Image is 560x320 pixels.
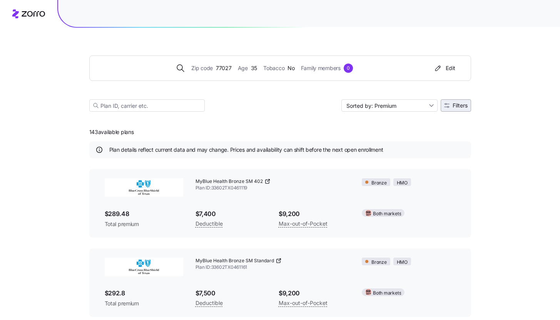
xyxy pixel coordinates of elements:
[196,298,223,308] span: Deductible
[279,298,328,308] span: Max-out-of-Pocket
[279,288,349,298] span: $9,200
[453,103,468,108] span: Filters
[373,210,401,218] span: Both markets
[191,64,213,72] span: Zip code
[196,288,266,298] span: $7,500
[263,64,284,72] span: Tobacco
[433,64,455,72] div: Edit
[105,300,183,307] span: Total premium
[196,258,274,264] span: MyBlue Health Bronze SM Standard
[109,146,383,154] span: Plan details reflect current data and may change. Prices and availability can shift before the ne...
[196,178,263,185] span: MyBlue Health Bronze SM 402
[430,62,458,74] button: Edit
[397,179,408,187] span: HMO
[238,64,248,72] span: Age
[344,64,353,73] div: 0
[89,99,205,112] input: Plan ID, carrier etc.
[89,128,134,136] span: 143 available plans
[251,64,257,72] span: 35
[196,185,350,191] span: Plan ID: 33602TX0461119
[216,64,232,72] span: 77027
[196,264,350,271] span: Plan ID: 33602TX0461161
[371,179,387,187] span: Bronze
[441,99,471,112] button: Filters
[279,209,349,219] span: $9,200
[105,178,183,197] img: Blue Cross and Blue Shield of Texas
[341,99,438,112] input: Sort by
[397,259,408,266] span: HMO
[105,220,183,228] span: Total premium
[196,209,266,219] span: $7,400
[105,209,183,219] span: $289.48
[196,219,223,228] span: Deductible
[371,259,387,266] span: Bronze
[373,290,401,297] span: Both markets
[105,288,183,298] span: $292.8
[301,64,341,72] span: Family members
[105,258,183,276] img: Blue Cross and Blue Shield of Texas
[288,64,294,72] span: No
[279,219,328,228] span: Max-out-of-Pocket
